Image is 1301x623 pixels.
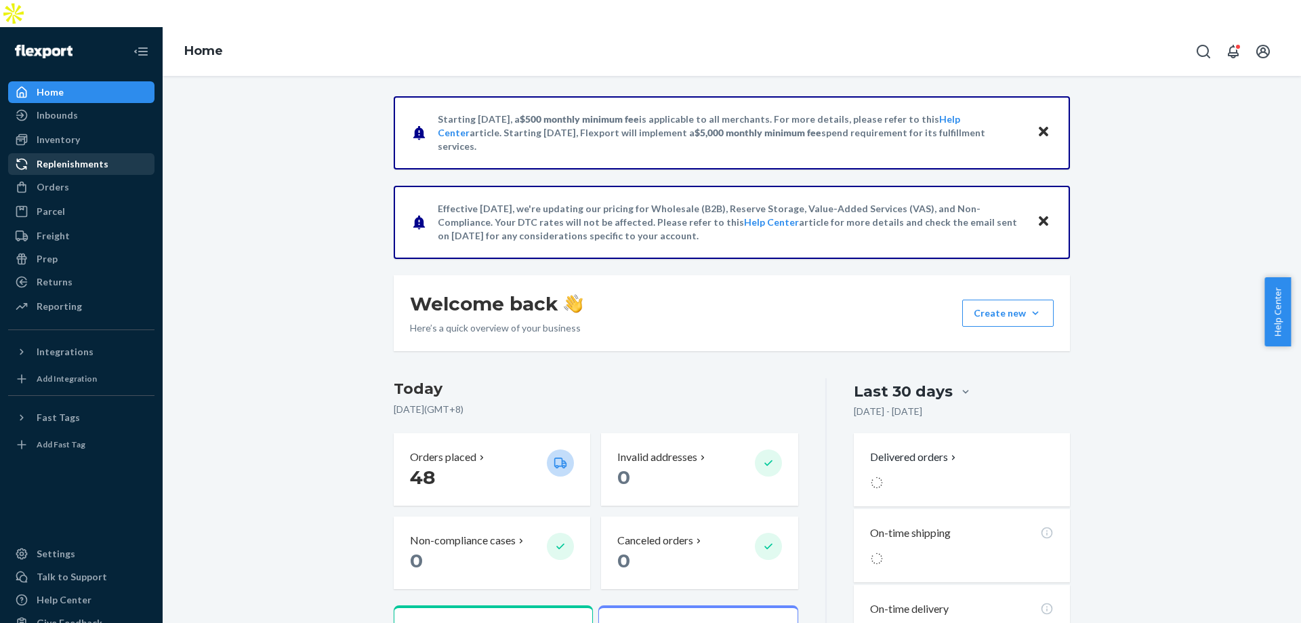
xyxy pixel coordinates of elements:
button: Talk to Support [8,566,154,588]
div: Inbounds [37,108,78,122]
div: Add Fast Tag [37,439,85,450]
p: On-time delivery [870,601,949,617]
a: Help Center [8,589,154,611]
div: Inventory [37,133,80,146]
div: Home [37,85,64,99]
div: Replenishments [37,157,108,171]
button: Integrations [8,341,154,363]
a: Prep [8,248,154,270]
div: Last 30 days [854,381,953,402]
span: $5,000 monthly minimum fee [695,127,821,138]
button: Canceled orders 0 [601,517,798,589]
span: Support [27,9,76,22]
button: Invalid addresses 0 [601,433,798,506]
button: Fast Tags [8,407,154,428]
p: [DATE] - [DATE] [854,405,922,418]
p: [DATE] ( GMT+8 ) [394,403,798,416]
span: 0 [617,549,630,572]
a: Help Center [744,216,799,228]
button: Close Navigation [127,38,154,65]
div: Prep [37,252,58,266]
button: Create new [962,300,1054,327]
p: Effective [DATE], we're updating our pricing for Wholesale (B2B), Reserve Storage, Value-Added Se... [438,202,1024,243]
button: Delivered orders [870,449,959,465]
p: Non-compliance cases [410,533,516,548]
ol: breadcrumbs [173,32,234,71]
img: Flexport logo [15,45,73,58]
a: Returns [8,271,154,293]
div: Parcel [37,205,65,218]
a: Add Integration [8,368,154,390]
div: Orders [37,180,69,194]
a: Reporting [8,296,154,317]
a: Inbounds [8,104,154,126]
span: $500 monthly minimum fee [520,113,639,125]
p: Starting [DATE], a is applicable to all merchants. For more details, please refer to this article... [438,113,1024,153]
div: Freight [37,229,70,243]
div: Talk to Support [37,570,107,584]
p: Canceled orders [617,533,693,548]
a: Replenishments [8,153,154,175]
span: 0 [410,549,423,572]
div: Add Integration [37,373,97,384]
h3: Today [394,378,798,400]
a: Home [184,43,223,58]
h1: Welcome back [410,292,583,316]
p: Here’s a quick overview of your business [410,321,583,335]
p: On-time shipping [870,525,951,541]
a: Freight [8,225,154,247]
a: Home [8,81,154,103]
button: Close [1035,123,1052,142]
a: Settings [8,543,154,565]
div: Settings [37,547,75,561]
div: Returns [37,275,73,289]
p: Orders placed [410,449,476,465]
a: Add Fast Tag [8,434,154,456]
div: Reporting [37,300,82,313]
span: 0 [617,466,630,489]
button: Open Search Box [1190,38,1217,65]
button: Orders placed 48 [394,433,590,506]
p: Invalid addresses [617,449,697,465]
img: hand-wave emoji [564,294,583,313]
button: Non-compliance cases 0 [394,517,590,589]
span: 48 [410,466,435,489]
button: Help Center [1264,277,1291,346]
a: Parcel [8,201,154,222]
div: Fast Tags [37,411,80,424]
div: Help Center [37,593,91,607]
a: Orders [8,176,154,198]
button: Close [1035,212,1052,232]
a: Inventory [8,129,154,150]
button: Open account menu [1250,38,1277,65]
div: Integrations [37,345,94,359]
button: Open notifications [1220,38,1247,65]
